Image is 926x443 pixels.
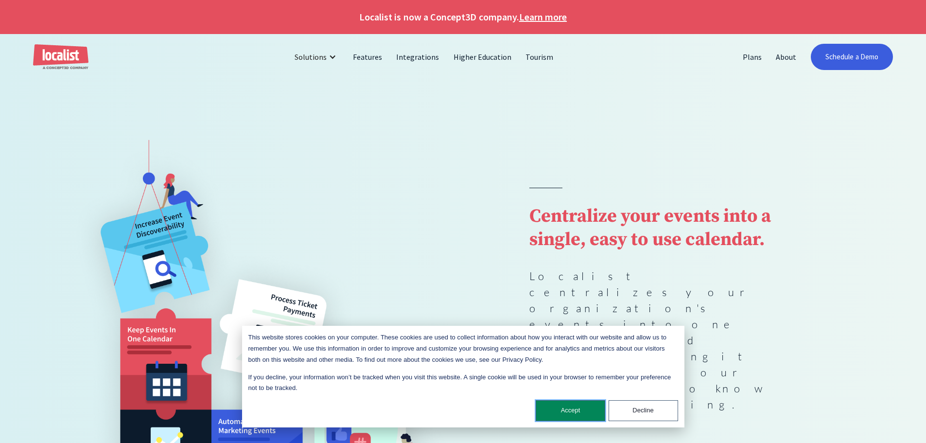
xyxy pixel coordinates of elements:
p: If you decline, your information won’t be tracked when you visit this website. A single cookie wi... [248,372,678,394]
a: Features [346,45,389,69]
a: Tourism [519,45,560,69]
a: About [769,45,804,69]
a: Schedule a Demo [811,44,893,70]
div: Cookie banner [242,326,684,427]
strong: Centralize your events into a single, easy to use calendar. [529,205,771,251]
div: Solutions [295,51,327,63]
p: Localist centralizes your organization's events into one fully-branded calendar, making it easier... [529,268,794,412]
div: Solutions [287,45,346,69]
button: Decline [609,400,678,421]
a: Higher Education [447,45,519,69]
a: Plans [736,45,769,69]
a: home [33,44,88,70]
button: Accept [536,400,605,421]
a: Integrations [389,45,446,69]
p: This website stores cookies on your computer. These cookies are used to collect information about... [248,332,678,365]
a: Learn more [519,10,567,24]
